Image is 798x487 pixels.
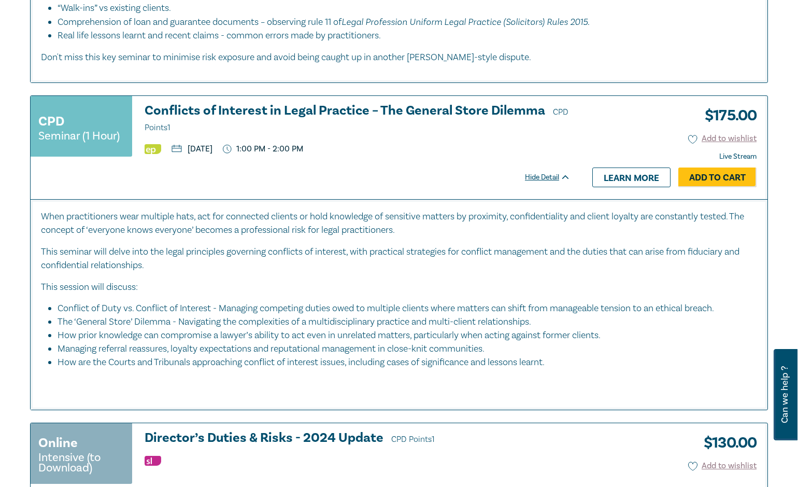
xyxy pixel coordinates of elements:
p: 1:00 PM - 2:00 PM [223,144,303,154]
a: Add to Cart [678,168,757,187]
h3: CPD [38,112,64,131]
p: This session will discuss: [41,281,757,294]
h3: $ 130.00 [696,431,757,455]
a: Conflicts of Interest in Legal Practice – The General Store Dilemma CPD Points1 [145,104,571,135]
img: Ethics & Professional Responsibility [145,144,161,154]
p: Don't miss this key seminar to minimise risk exposure and avoid being caught up in another [PERSO... [41,51,757,64]
li: The ‘General Store’ Dilemma - Navigating the complexities of a multidisciplinary practice and mul... [58,315,747,329]
p: When practitioners wear multiple hats, act for connected clients or hold knowledge of sensitive m... [41,210,757,237]
li: How are the Courts and Tribunals approaching conflict of interest issues, including cases of sign... [58,356,757,369]
button: Add to wishlist [688,460,757,472]
h3: Conflicts of Interest in Legal Practice – The General Store Dilemma [145,104,571,135]
a: Learn more [592,168,671,187]
p: This seminar will delve into the legal principles governing conflicts of interest, with practical... [41,245,757,272]
h3: Online [38,434,78,452]
a: Director’s Duties & Risks - 2024 Update CPD Points1 [145,431,571,447]
small: Seminar (1 Hour) [38,131,120,141]
span: CPD Points 1 [391,434,435,444]
strong: Live Stream [719,152,757,161]
em: Legal Profession Uniform Legal Practice (Solicitors) Rules 2015. [341,16,590,27]
p: [DATE] [172,145,212,153]
li: How prior knowledge can compromise a lawyer’s ability to act even in unrelated matters, particula... [58,329,747,342]
img: Substantive Law [145,456,161,466]
h3: $ 175.00 [697,104,757,128]
h3: Director’s Duties & Risks - 2024 Update [145,431,571,447]
span: Can we help ? [780,355,790,434]
div: Hide Detail [525,172,582,183]
li: Real life lessons learnt and recent claims - common errors made by practitioners. [58,29,757,43]
small: Intensive (to Download) [38,452,124,473]
li: Conflict of Duty vs. Conflict of Interest - Managing competing duties owed to multiple clients wh... [58,302,747,315]
li: “Walk-ins” vs existing clients. [58,2,747,15]
li: Managing referral reassures, loyalty expectations and reputational management in close-knit commu... [58,342,747,356]
li: Comprehension of loan and guarantee documents – observing rule 11 of [58,15,747,29]
button: Add to wishlist [688,133,757,145]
